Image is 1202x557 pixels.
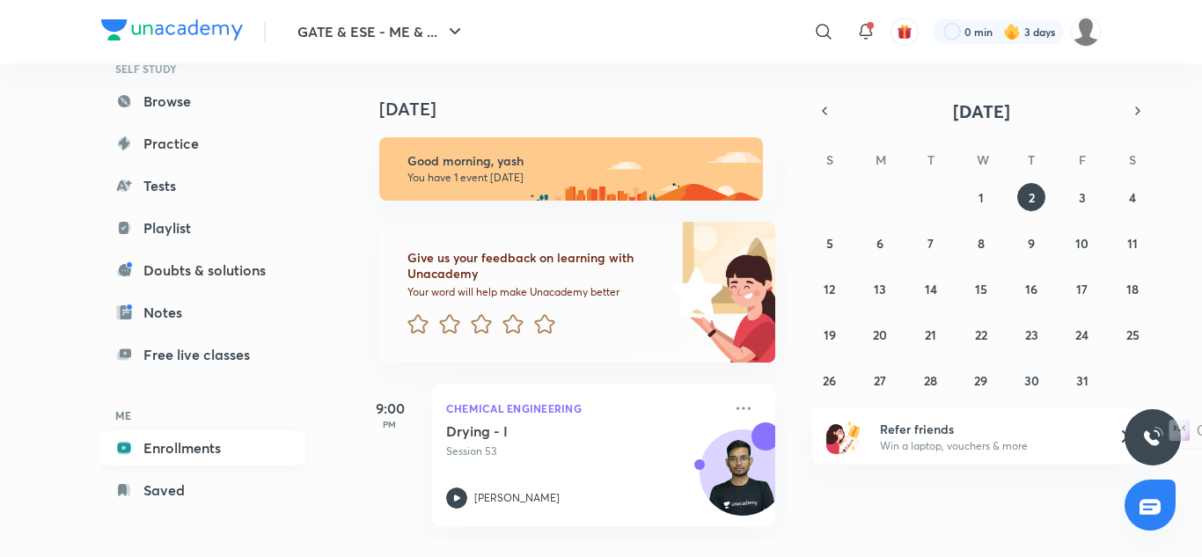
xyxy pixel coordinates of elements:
abbr: October 29, 2025 [974,372,987,389]
abbr: October 13, 2025 [874,281,886,297]
abbr: October 15, 2025 [975,281,987,297]
abbr: October 2, 2025 [1029,189,1035,206]
button: GATE & ESE - ME & ... [287,14,476,49]
p: Chemical Engineering [446,398,722,419]
abbr: October 10, 2025 [1075,235,1088,252]
abbr: October 6, 2025 [876,235,883,252]
abbr: October 16, 2025 [1025,281,1037,297]
abbr: Tuesday [927,151,934,168]
button: October 4, 2025 [1118,183,1147,211]
span: [DATE] [953,99,1010,123]
abbr: Sunday [826,151,833,168]
abbr: October 20, 2025 [873,326,887,343]
abbr: October 18, 2025 [1126,281,1139,297]
button: October 7, 2025 [917,229,945,257]
h6: ME [101,400,305,430]
button: October 24, 2025 [1068,320,1096,348]
p: Session 53 [446,443,722,459]
button: October 22, 2025 [967,320,995,348]
abbr: October 31, 2025 [1076,372,1088,389]
button: October 27, 2025 [866,366,894,394]
button: October 17, 2025 [1068,275,1096,303]
button: October 25, 2025 [1118,320,1147,348]
a: Practice [101,126,305,161]
p: Your word will help make Unacademy better [407,285,664,299]
button: October 21, 2025 [917,320,945,348]
abbr: October 30, 2025 [1024,372,1039,389]
abbr: Thursday [1028,151,1035,168]
abbr: October 19, 2025 [824,326,836,343]
a: Playlist [101,210,305,246]
img: Company Logo [101,19,243,40]
p: Win a laptop, vouchers & more [880,438,1096,454]
button: October 31, 2025 [1068,366,1096,394]
abbr: October 12, 2025 [824,281,835,297]
img: Avatar [700,439,785,524]
abbr: October 17, 2025 [1076,281,1088,297]
a: Enrollments [101,430,305,465]
button: avatar [891,18,919,46]
img: yash Singh [1071,17,1101,47]
img: feedback_image [611,222,775,363]
abbr: October 14, 2025 [925,281,937,297]
button: October 23, 2025 [1017,320,1045,348]
abbr: October 23, 2025 [1025,326,1038,343]
p: PM [355,419,425,429]
img: streak [1003,23,1021,40]
p: [PERSON_NAME] [474,490,560,506]
button: October 29, 2025 [967,366,995,394]
abbr: Saturday [1129,151,1136,168]
button: October 14, 2025 [917,275,945,303]
button: October 28, 2025 [917,366,945,394]
h6: SELF STUDY [101,54,305,84]
button: October 5, 2025 [816,229,844,257]
button: October 16, 2025 [1017,275,1045,303]
button: October 6, 2025 [866,229,894,257]
a: Notes [101,295,305,330]
h6: Give us your feedback on learning with Unacademy [407,250,664,282]
button: October 10, 2025 [1068,229,1096,257]
abbr: Friday [1079,151,1086,168]
abbr: October 24, 2025 [1075,326,1088,343]
button: October 3, 2025 [1068,183,1096,211]
h5: Drying - I [446,422,665,440]
abbr: October 5, 2025 [826,235,833,252]
abbr: October 27, 2025 [874,372,886,389]
a: Saved [101,473,305,508]
button: October 18, 2025 [1118,275,1147,303]
a: Tests [101,168,305,203]
abbr: October 7, 2025 [927,235,934,252]
abbr: Monday [876,151,886,168]
abbr: October 25, 2025 [1126,326,1140,343]
button: October 30, 2025 [1017,366,1045,394]
button: October 11, 2025 [1118,229,1147,257]
a: Free live classes [101,337,305,372]
button: [DATE] [837,99,1125,123]
abbr: October 1, 2025 [978,189,984,206]
abbr: October 11, 2025 [1127,235,1138,252]
button: October 19, 2025 [816,320,844,348]
abbr: October 4, 2025 [1129,189,1136,206]
button: October 2, 2025 [1017,183,1045,211]
img: referral [826,419,861,454]
button: October 13, 2025 [866,275,894,303]
abbr: October 8, 2025 [978,235,985,252]
button: October 15, 2025 [967,275,995,303]
button: October 9, 2025 [1017,229,1045,257]
img: avatar [897,24,912,40]
abbr: October 28, 2025 [924,372,937,389]
button: October 8, 2025 [967,229,995,257]
button: October 26, 2025 [816,366,844,394]
abbr: Wednesday [977,151,989,168]
h6: Refer friends [880,420,1096,438]
img: morning [379,137,763,201]
h6: Good morning, yash [407,153,747,169]
img: ttu [1142,427,1163,448]
a: Browse [101,84,305,119]
a: Doubts & solutions [101,253,305,288]
p: You have 1 event [DATE] [407,171,747,185]
a: Company Logo [101,19,243,45]
abbr: October 3, 2025 [1079,189,1086,206]
button: October 20, 2025 [866,320,894,348]
button: October 12, 2025 [816,275,844,303]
